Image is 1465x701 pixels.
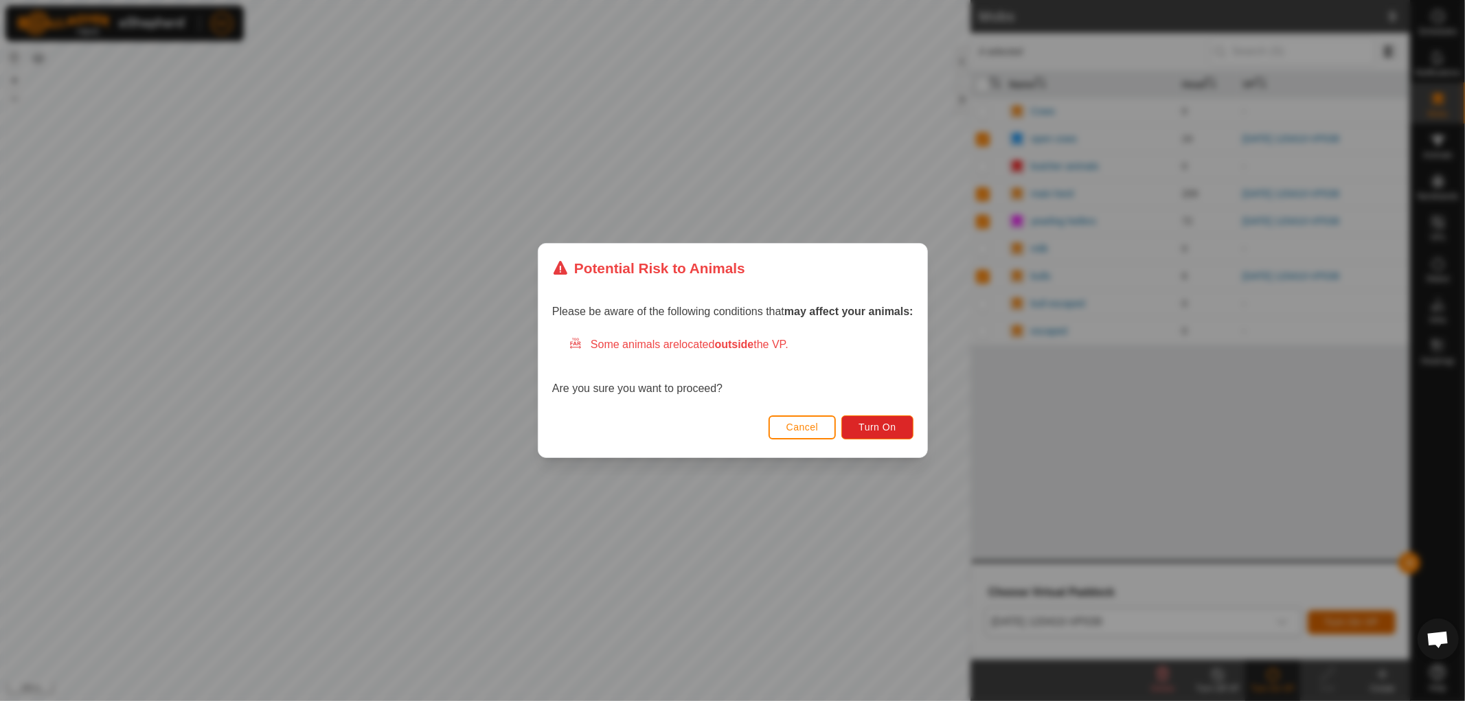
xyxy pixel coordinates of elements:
[552,257,745,279] div: Potential Risk to Animals
[1418,619,1459,660] div: Open chat
[859,422,896,433] span: Turn On
[552,336,913,397] div: Are you sure you want to proceed?
[768,415,836,439] button: Cancel
[569,336,913,353] div: Some animals are
[679,338,788,350] span: located the VP.
[552,306,913,317] span: Please be aware of the following conditions that
[784,306,913,317] strong: may affect your animals:
[841,415,913,439] button: Turn On
[786,422,818,433] span: Cancel
[714,338,753,350] strong: outside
